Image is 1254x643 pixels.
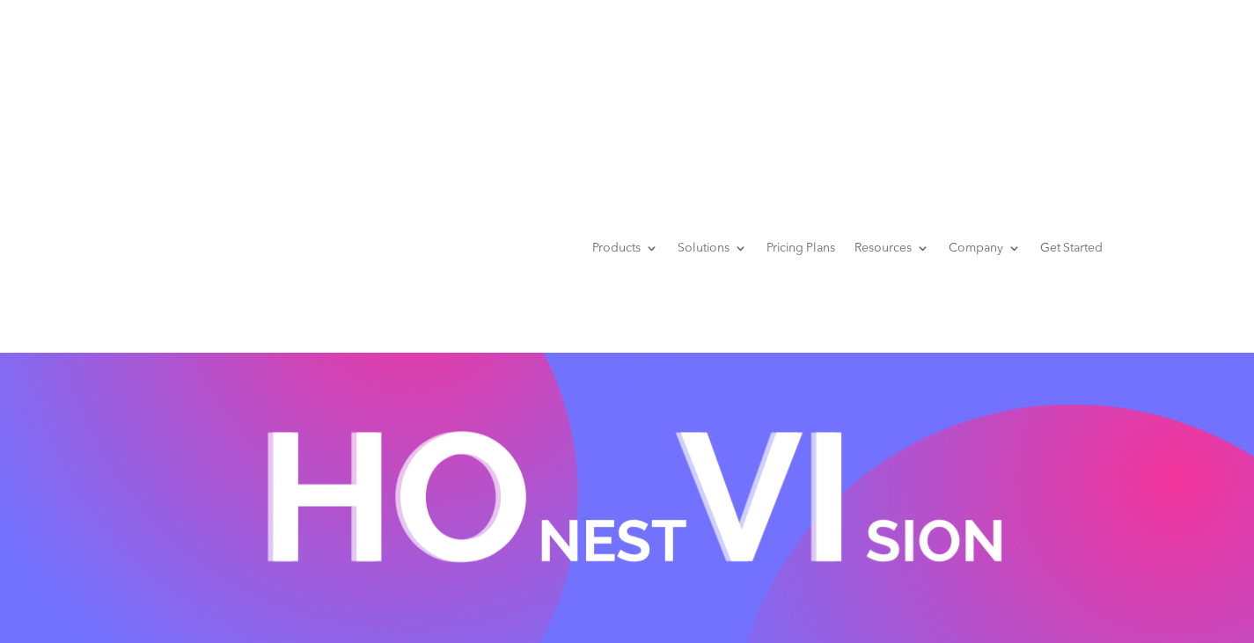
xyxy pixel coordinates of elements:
[949,215,1021,281] a: Company
[1040,215,1103,281] a: Get Started
[854,215,929,281] a: Resources
[766,215,835,281] a: Pricing Plans
[592,215,658,281] a: Products
[678,215,747,281] a: Solutions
